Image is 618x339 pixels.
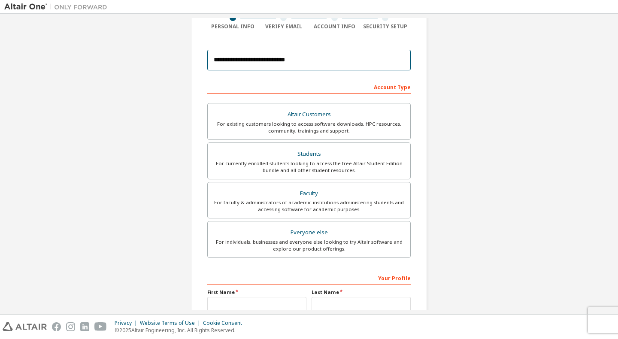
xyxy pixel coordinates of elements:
[213,188,405,200] div: Faculty
[312,289,411,296] label: Last Name
[94,322,107,331] img: youtube.svg
[360,23,411,30] div: Security Setup
[207,289,306,296] label: First Name
[140,320,203,327] div: Website Terms of Use
[4,3,112,11] img: Altair One
[207,23,258,30] div: Personal Info
[203,320,247,327] div: Cookie Consent
[213,148,405,160] div: Students
[213,109,405,121] div: Altair Customers
[207,80,411,94] div: Account Type
[115,327,247,334] p: © 2025 Altair Engineering, Inc. All Rights Reserved.
[213,239,405,252] div: For individuals, businesses and everyone else looking to try Altair software and explore our prod...
[52,322,61,331] img: facebook.svg
[213,227,405,239] div: Everyone else
[80,322,89,331] img: linkedin.svg
[213,160,405,174] div: For currently enrolled students looking to access the free Altair Student Edition bundle and all ...
[66,322,75,331] img: instagram.svg
[213,121,405,134] div: For existing customers looking to access software downloads, HPC resources, community, trainings ...
[115,320,140,327] div: Privacy
[258,23,309,30] div: Verify Email
[3,322,47,331] img: altair_logo.svg
[309,23,360,30] div: Account Info
[213,199,405,213] div: For faculty & administrators of academic institutions administering students and accessing softwa...
[207,271,411,285] div: Your Profile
